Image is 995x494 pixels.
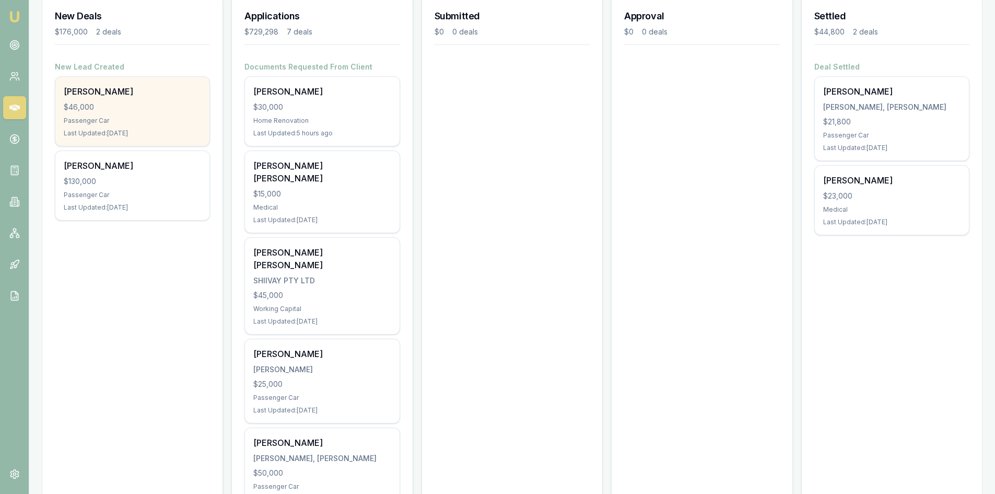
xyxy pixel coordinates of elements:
[96,27,121,37] div: 2 deals
[64,85,201,98] div: [PERSON_NAME]
[435,9,590,24] h3: Submitted
[253,379,391,389] div: $25,000
[253,246,391,271] div: [PERSON_NAME] [PERSON_NAME]
[253,348,391,360] div: [PERSON_NAME]
[8,10,21,23] img: emu-icon-u.png
[823,174,961,187] div: [PERSON_NAME]
[253,216,391,224] div: Last Updated: [DATE]
[853,27,878,37] div: 2 deals
[64,191,201,199] div: Passenger Car
[253,129,391,137] div: Last Updated: 5 hours ago
[452,27,478,37] div: 0 deals
[244,62,400,72] h4: Documents Requested From Client
[642,27,668,37] div: 0 deals
[253,406,391,415] div: Last Updated: [DATE]
[823,144,961,152] div: Last Updated: [DATE]
[253,203,391,212] div: Medical
[253,305,391,313] div: Working Capital
[244,27,278,37] div: $729,298
[814,9,969,24] h3: Settled
[253,317,391,326] div: Last Updated: [DATE]
[253,290,391,301] div: $45,000
[814,27,845,37] div: $44,800
[64,203,201,212] div: Last Updated: [DATE]
[55,62,210,72] h4: New Lead Created
[253,189,391,199] div: $15,000
[624,27,634,37] div: $0
[253,364,391,375] div: [PERSON_NAME]
[253,436,391,449] div: [PERSON_NAME]
[64,117,201,125] div: Passenger Car
[823,117,961,127] div: $21,800
[253,468,391,478] div: $50,000
[253,482,391,491] div: Passenger Car
[64,176,201,187] div: $130,000
[253,159,391,185] div: [PERSON_NAME] [PERSON_NAME]
[55,9,210,24] h3: New Deals
[823,131,961,140] div: Passenger Car
[253,394,391,402] div: Passenger Car
[244,9,400,24] h3: Applications
[253,102,391,112] div: $30,000
[64,102,201,112] div: $46,000
[253,453,391,464] div: [PERSON_NAME], [PERSON_NAME]
[435,27,444,37] div: $0
[823,191,961,201] div: $23,000
[55,27,88,37] div: $176,000
[287,27,312,37] div: 7 deals
[823,205,961,214] div: Medical
[823,102,961,112] div: [PERSON_NAME], [PERSON_NAME]
[814,62,969,72] h4: Deal Settled
[64,129,201,137] div: Last Updated: [DATE]
[823,85,961,98] div: [PERSON_NAME]
[823,218,961,226] div: Last Updated: [DATE]
[253,275,391,286] div: SHIIVAY PTY LTD
[253,117,391,125] div: Home Renovation
[624,9,779,24] h3: Approval
[253,85,391,98] div: [PERSON_NAME]
[64,159,201,172] div: [PERSON_NAME]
